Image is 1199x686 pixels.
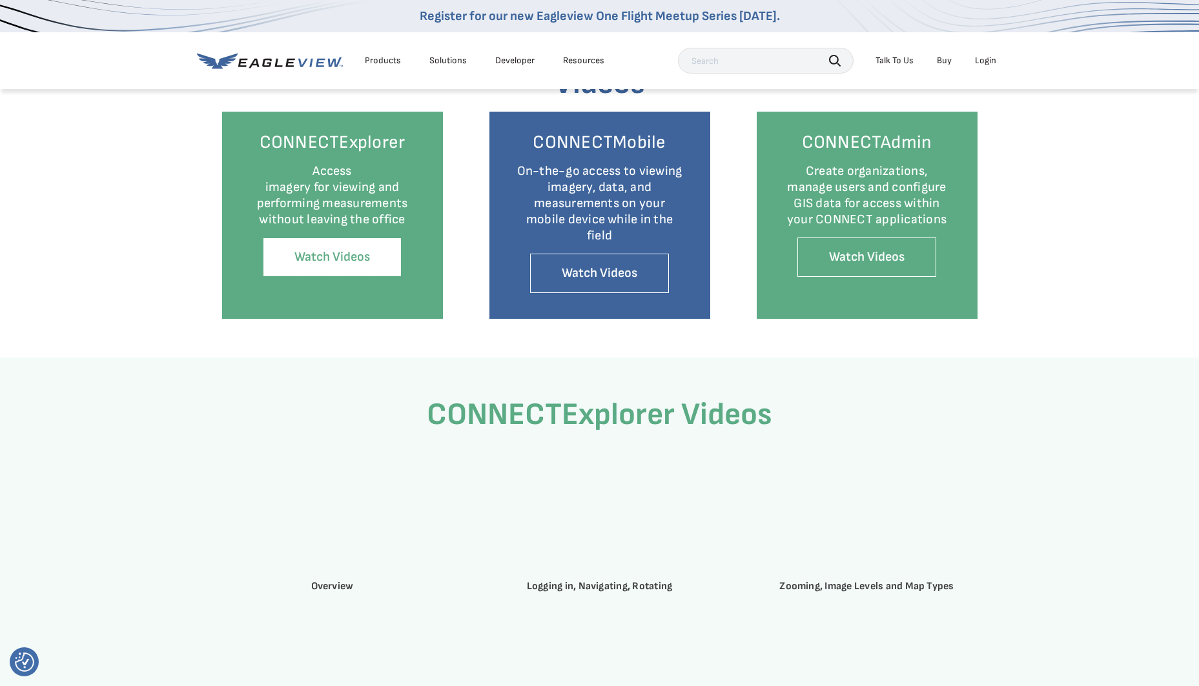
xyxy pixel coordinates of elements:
a: Watch Videos [263,237,402,277]
strong: Zooming, Image Levels and Map Types [779,580,954,592]
p: On-the-go access to viewing imagery, data, and measurements on your mobile device while in the field [515,163,684,244]
div: Resources [563,55,604,66]
p: Access imagery for viewing and performing measurements without leaving the office [248,163,417,228]
p: Create organizations, manage users and configure GIS data for access within your CONNECT applicat... [783,163,952,228]
div: Solutions [429,55,467,66]
img: Revisit consent button [15,652,34,672]
a: Developer [495,55,535,66]
p: CONNECTExplorer [248,131,417,154]
a: Watch Videos [530,254,669,293]
p: CONNECTAdmin [783,131,952,154]
div: Products [365,55,401,66]
button: Consent Preferences [15,652,34,672]
p: CONNECTMobile [515,131,684,154]
a: Register for our new Eagleview One Flight Meetup Series [DATE]. [420,8,780,24]
strong: Logging in, Navigating, Rotating [527,580,673,592]
strong: Overview [311,580,354,592]
a: Watch Videos [797,237,936,277]
div: Login [975,55,996,66]
h3: CONNECTExplorer Videos [222,396,978,434]
input: Search [678,48,854,74]
div: Talk To Us [876,55,914,66]
a: Buy [937,55,952,66]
